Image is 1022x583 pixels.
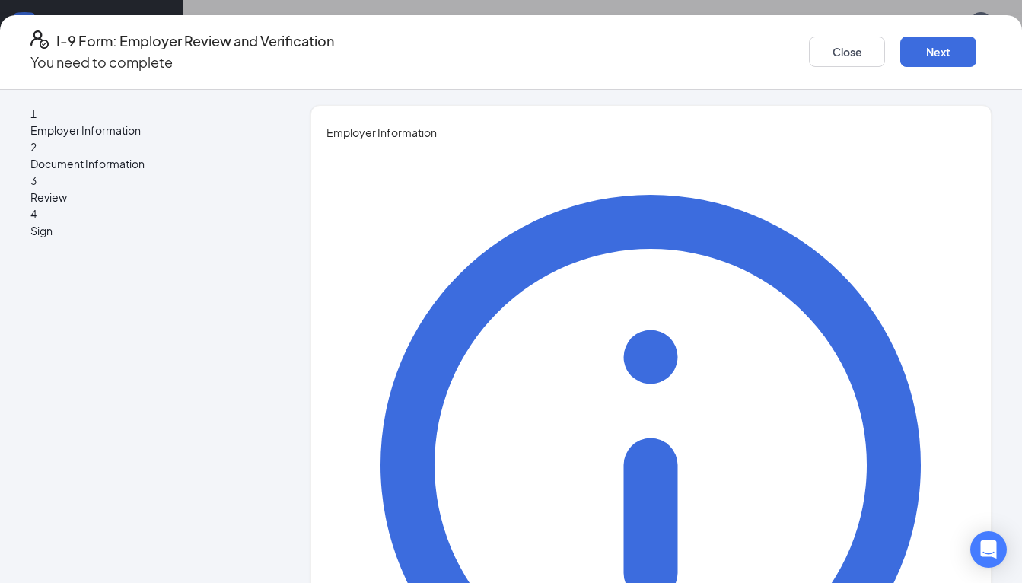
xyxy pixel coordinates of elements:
span: Employer Information [30,122,271,139]
button: Close [809,37,885,67]
span: 4 [30,207,37,221]
span: Review [30,189,271,205]
span: 1 [30,107,37,120]
h4: I-9 Form: Employer Review and Verification [56,30,334,52]
span: Document Information [30,155,271,172]
span: 2 [30,140,37,154]
button: Next [900,37,976,67]
span: 3 [30,174,37,187]
span: Employer Information [326,124,976,141]
svg: FormI9EVerifyIcon [30,30,49,49]
span: Sign [30,222,271,239]
div: Open Intercom Messenger [970,531,1007,568]
p: You need to complete [30,52,334,73]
